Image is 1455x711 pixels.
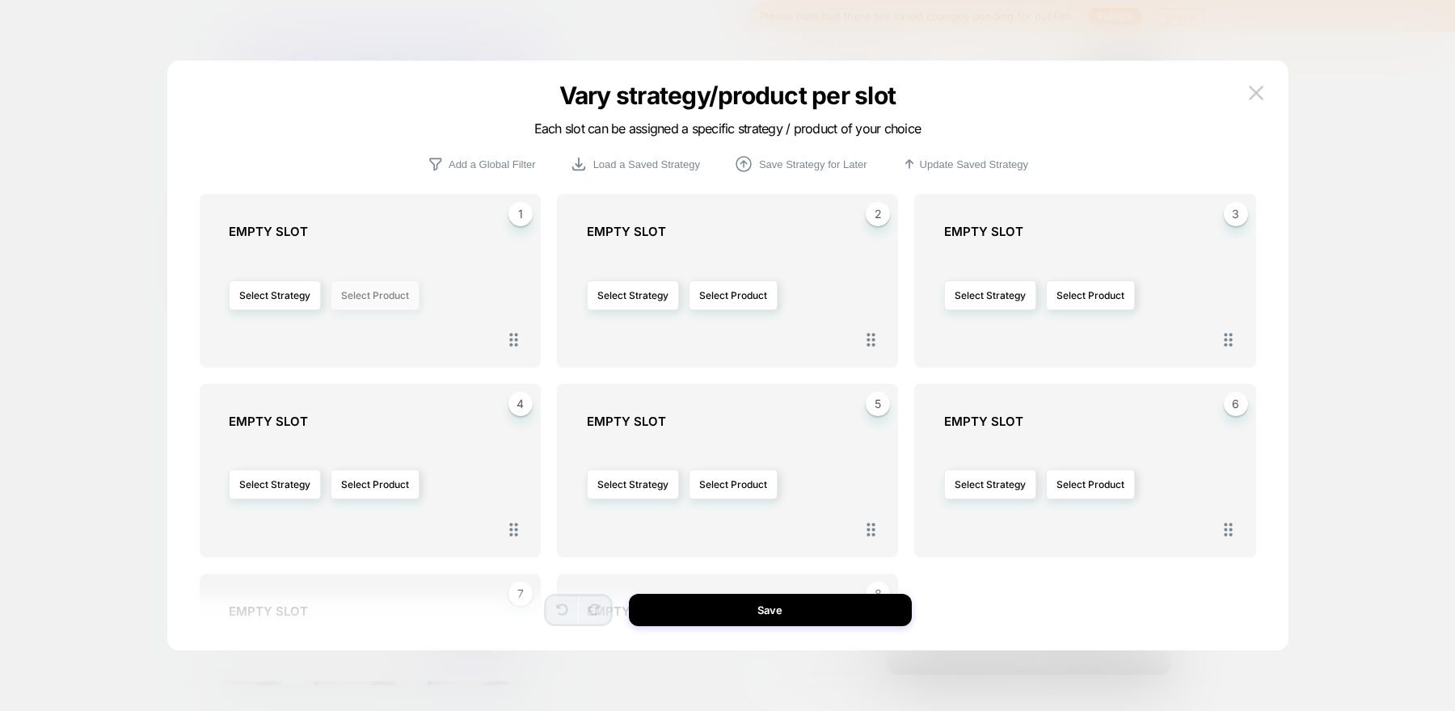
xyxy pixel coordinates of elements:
[277,387,320,418] button: תפריט
[263,447,288,463] a: פנים
[729,154,872,175] button: Save Strategy for Later
[629,594,912,626] button: Save
[587,414,885,429] div: EMPTY SLOT
[234,557,288,574] span: התחברות
[245,511,288,528] a: מארזים
[262,431,288,447] a: גבות
[759,158,867,170] p: Save Strategy for Later
[242,574,288,591] a: חיפוש
[422,81,1033,110] p: Vary strategy/product per slot
[866,392,890,416] span: 5
[284,402,314,415] span: Menu
[284,389,314,402] span: תפריט
[920,158,1028,170] p: Update Saved Strategy
[587,224,885,239] div: EMPTY SLOT
[944,224,1242,239] div: EMPTY SLOT
[866,202,890,226] span: 2
[227,591,288,608] span: עגלת קניות
[1046,469,1135,499] button: Select Product
[944,280,1036,310] button: Select Strategy
[944,469,1036,499] button: Select Strategy
[255,574,288,591] span: חיפוש
[203,591,211,608] span: 1
[866,582,890,606] span: 8
[896,155,1033,173] button: Update Saved Strategy
[944,414,1242,429] div: EMPTY SLOT
[255,495,288,511] a: טיפוח
[221,528,288,544] a: כל המוצרים
[246,479,288,495] a: שפתיים
[221,557,288,574] a: התחברות
[257,463,288,479] a: עיניים
[534,120,921,137] span: Each slot can be assigned a specific strategy / product of your choice
[214,591,288,608] a: עגלת קניות
[1046,280,1135,310] button: Select Product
